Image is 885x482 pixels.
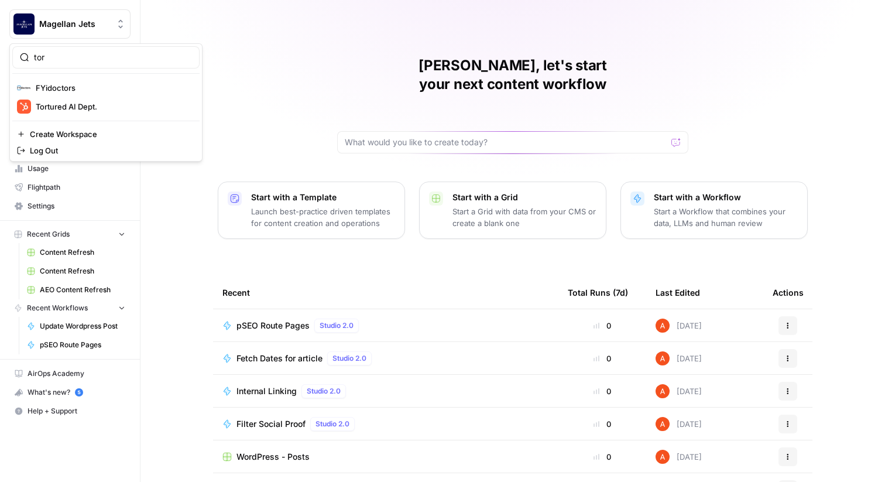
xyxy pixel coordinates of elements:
p: Start a Workflow that combines your data, LLMs and human review [654,206,798,229]
span: pSEO Route Pages [236,320,310,331]
a: Internal LinkingStudio 2.0 [222,384,549,398]
span: WordPress - Posts [236,451,310,463]
div: What's new? [10,384,130,401]
p: Start a Grid with data from your CMS or create a blank one [452,206,596,229]
button: Recent Workflows [9,299,131,317]
a: Settings [9,197,131,216]
span: Filter Social Proof [236,418,306,430]
span: Recent Workflows [27,303,88,313]
div: [DATE] [656,384,702,398]
a: WordPress - Posts [222,451,549,463]
p: Launch best-practice driven templates for content creation and operations [251,206,395,229]
span: Studio 2.0 [332,353,366,364]
span: Studio 2.0 [307,386,341,396]
a: 5 [75,388,83,396]
img: cje7zb9ux0f2nqyv5qqgv3u0jxek [656,417,670,431]
div: 0 [568,385,637,397]
button: What's new? 5 [9,383,131,402]
a: Filter Social ProofStudio 2.0 [222,417,549,431]
button: Workspace: Magellan Jets [9,9,131,39]
h1: [PERSON_NAME], let's start your next content workflow [337,56,688,94]
div: Total Runs (7d) [568,276,628,309]
div: Workspace: Magellan Jets [9,43,203,162]
div: Last Edited [656,276,700,309]
button: Help + Support [9,402,131,421]
span: FYidoctors [36,82,190,94]
p: Start with a Grid [452,192,596,203]
span: Content Refresh [40,266,125,276]
img: cje7zb9ux0f2nqyv5qqgv3u0jxek [656,319,670,333]
div: Recent [222,276,549,309]
a: pSEO Route PagesStudio 2.0 [222,319,549,333]
img: Magellan Jets Logo [13,13,35,35]
a: Fetch Dates for articleStudio 2.0 [222,351,549,365]
a: Log Out [12,142,200,159]
span: pSEO Route Pages [40,340,125,350]
a: AirOps Academy [9,364,131,383]
a: Content Refresh [22,262,131,281]
span: Settings [28,201,125,211]
a: Update Wordpress Post [22,317,131,336]
text: 5 [77,389,80,395]
a: Flightpath [9,178,131,197]
span: AirOps Academy [28,368,125,379]
div: 0 [568,418,637,430]
div: 0 [568,320,637,331]
img: Tortured AI Dept. Logo [17,100,31,114]
p: Start with a Workflow [654,192,798,203]
a: Create Workspace [12,126,200,142]
input: Search Workspaces [34,52,192,63]
div: [DATE] [656,450,702,464]
a: Usage [9,159,131,178]
span: Recent Grids [27,229,70,240]
div: 0 [568,451,637,463]
span: Internal Linking [236,385,297,397]
button: Start with a WorkflowStart a Workflow that combines your data, LLMs and human review [620,182,808,239]
span: Flightpath [28,182,125,193]
span: Studio 2.0 [320,320,354,331]
input: What would you like to create today? [345,136,667,148]
div: [DATE] [656,417,702,431]
div: 0 [568,353,637,364]
a: Content Refresh [22,243,131,262]
a: AEO Content Refresh [22,281,131,299]
button: Recent Grids [9,225,131,243]
span: Log Out [30,145,190,156]
p: Start with a Template [251,192,395,203]
div: [DATE] [656,319,702,333]
span: Tortured AI Dept. [36,101,190,112]
span: Magellan Jets [39,18,110,30]
span: AEO Content Refresh [40,285,125,295]
img: cje7zb9ux0f2nqyv5qqgv3u0jxek [656,384,670,398]
button: Start with a TemplateLaunch best-practice driven templates for content creation and operations [218,182,405,239]
div: [DATE] [656,351,702,365]
div: Actions [773,276,804,309]
img: cje7zb9ux0f2nqyv5qqgv3u0jxek [656,450,670,464]
a: pSEO Route Pages [22,336,131,354]
img: FYidoctors Logo [17,81,31,95]
span: Usage [28,163,125,174]
img: cje7zb9ux0f2nqyv5qqgv3u0jxek [656,351,670,365]
span: Help + Support [28,406,125,416]
span: Content Refresh [40,247,125,258]
button: Start with a GridStart a Grid with data from your CMS or create a blank one [419,182,606,239]
span: Create Workspace [30,128,190,140]
span: Update Wordpress Post [40,321,125,331]
span: Studio 2.0 [315,419,349,429]
span: Fetch Dates for article [236,353,323,364]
